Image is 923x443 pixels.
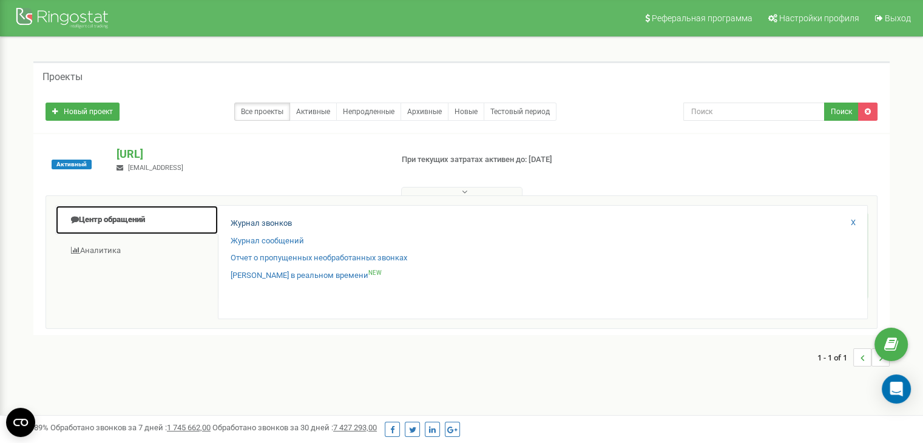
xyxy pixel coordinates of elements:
a: Журнал звонков [231,218,292,229]
p: [URL] [117,146,382,162]
p: При текущих затратах активен до: [DATE] [402,154,596,166]
button: Поиск [824,103,859,121]
a: Новые [448,103,484,121]
a: Аналитика [55,236,218,266]
a: Отчет о пропущенных необработанных звонках [231,252,407,264]
a: Активные [289,103,337,121]
nav: ... [817,336,890,379]
span: 1 - 1 of 1 [817,348,853,367]
span: Активный [52,160,92,169]
span: [EMAIL_ADDRESS] [128,164,183,172]
a: Непродленные [336,103,401,121]
button: Open CMP widget [6,408,35,437]
a: X [851,217,856,229]
a: Центр обращений [55,205,218,235]
div: Open Intercom Messenger [882,374,911,404]
a: [PERSON_NAME] в реальном времениNEW [231,270,382,282]
a: Журнал сообщений [231,235,304,247]
u: 7 427 293,00 [333,423,377,432]
h5: Проекты [42,72,83,83]
a: Тестовый период [484,103,556,121]
a: Новый проект [46,103,120,121]
span: Обработано звонков за 7 дней : [50,423,211,432]
sup: NEW [368,269,382,276]
span: Реферальная программа [652,13,752,23]
span: Обработано звонков за 30 дней : [212,423,377,432]
span: Выход [885,13,911,23]
span: Настройки профиля [779,13,859,23]
a: Архивные [401,103,448,121]
a: Все проекты [234,103,290,121]
input: Поиск [683,103,825,121]
u: 1 745 662,00 [167,423,211,432]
